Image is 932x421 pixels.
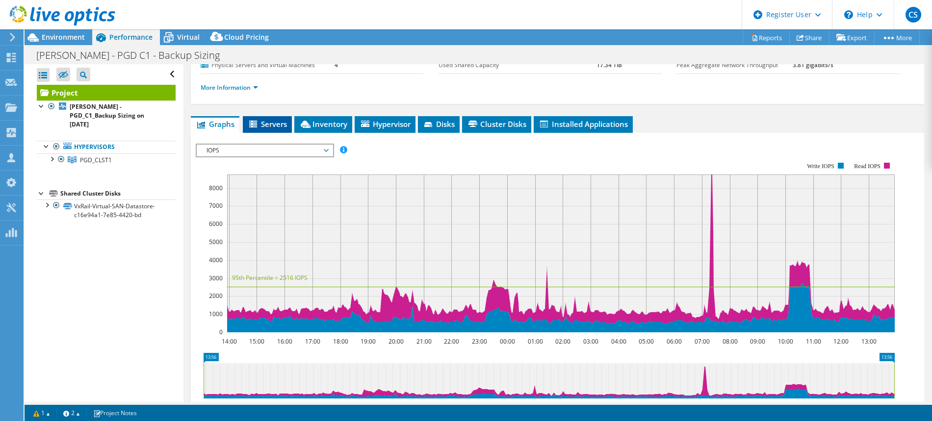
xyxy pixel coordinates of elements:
text: 01:00 [514,401,529,410]
text: 10:00 [773,401,788,410]
text: 05:00 [638,337,653,346]
text: 00:00 [486,401,501,410]
text: 13:00 [859,401,875,410]
text: 03:00 [583,337,598,346]
text: 08:00 [716,401,731,410]
a: [PERSON_NAME] - PGD_C1_Backup Sizing on [DATE] [37,100,176,131]
label: Used Shared Capacity [439,60,596,70]
text: 14:00 [221,337,236,346]
text: 13:00 [861,337,876,346]
text: 7000 [209,201,223,210]
label: Peak Aggregate Network Throughput [676,60,793,70]
text: 21:00 [399,401,414,410]
text: 4000 [209,256,223,264]
text: 19:00 [360,337,375,346]
text: 23:00 [471,337,487,346]
text: 07:00 [687,401,702,410]
a: Project [37,85,176,100]
text: 22:00 [428,401,443,410]
span: Virtual [177,32,200,42]
text: 04:00 [600,401,616,410]
text: 3000 [209,274,223,282]
text: 23:00 [457,401,472,410]
span: PGD_CLST1 [80,156,112,164]
b: 4 [335,61,338,69]
text: 12:00 [831,401,846,410]
text: 22:00 [443,337,459,346]
span: CS [906,7,921,23]
text: 09:00 [750,337,765,346]
text: 08:00 [722,337,737,346]
text: 15:00 [249,337,264,346]
text: 5000 [209,238,223,246]
a: Share [789,30,829,45]
text: 2000 [209,292,223,300]
a: Export [829,30,875,45]
a: More [874,30,920,45]
span: Cluster Disks [467,119,526,129]
b: 17.34 TiB [596,61,622,69]
text: 18:00 [313,401,328,410]
span: Graphs [196,119,234,129]
text: 00:00 [499,337,515,346]
text: 16:00 [277,337,292,346]
span: Inventory [299,119,347,129]
text: 02:00 [555,337,570,346]
text: 17:00 [284,401,299,410]
h1: [PERSON_NAME] - PGD C1 - Backup Sizing [32,50,235,61]
text: 03:00 [572,401,587,410]
text: 10:00 [777,337,793,346]
text: 06:00 [666,337,681,346]
text: 02:00 [543,401,558,410]
text: 18:00 [333,337,348,346]
span: IOPS [202,145,328,156]
span: Environment [42,32,85,42]
text: 15:00 [227,401,242,410]
a: More Information [201,83,258,92]
b: 3.81 gigabits/s [793,61,833,69]
a: Reports [743,30,790,45]
text: Write IOPS [807,163,834,170]
div: Shared Cluster Disks [60,188,176,199]
text: 1000 [209,310,223,318]
text: 0 [219,328,223,336]
text: 11:00 [805,337,821,346]
text: 16:00 [255,401,270,410]
label: Physical Servers and Virtual Machines [201,60,335,70]
b: [PERSON_NAME] - PGD_C1_Backup Sizing on [DATE] [70,102,144,128]
text: 09:00 [745,401,760,410]
span: Disks [423,119,455,129]
a: Hypervisors [37,141,176,153]
text: 06:00 [658,401,673,410]
span: Servers [248,119,287,129]
a: Project Notes [86,407,144,419]
text: 19:00 [341,401,357,410]
text: 6000 [209,220,223,228]
a: VxRail-Virtual-SAN-Datastore-c16e94a1-7e85-4420-bd [37,199,176,221]
text: 20:00 [388,337,403,346]
svg: \n [844,10,853,19]
span: Cloud Pricing [224,32,269,42]
text: 21:00 [416,337,431,346]
span: Performance [109,32,153,42]
a: 2 [56,407,87,419]
text: 04:00 [611,337,626,346]
a: PGD_CLST1 [37,153,176,166]
text: 17:00 [305,337,320,346]
text: 01:00 [527,337,543,346]
text: 07:00 [694,337,709,346]
text: 14:00 [198,401,213,410]
text: 12:00 [833,337,848,346]
text: 20:00 [370,401,386,410]
text: 8000 [209,184,223,192]
a: 1 [26,407,57,419]
text: 11:00 [802,401,817,410]
text: Read IOPS [854,163,880,170]
span: Hypervisor [360,119,411,129]
text: 95th Percentile = 2516 IOPS [232,273,308,282]
text: 05:00 [629,401,645,410]
span: Installed Applications [539,119,628,129]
